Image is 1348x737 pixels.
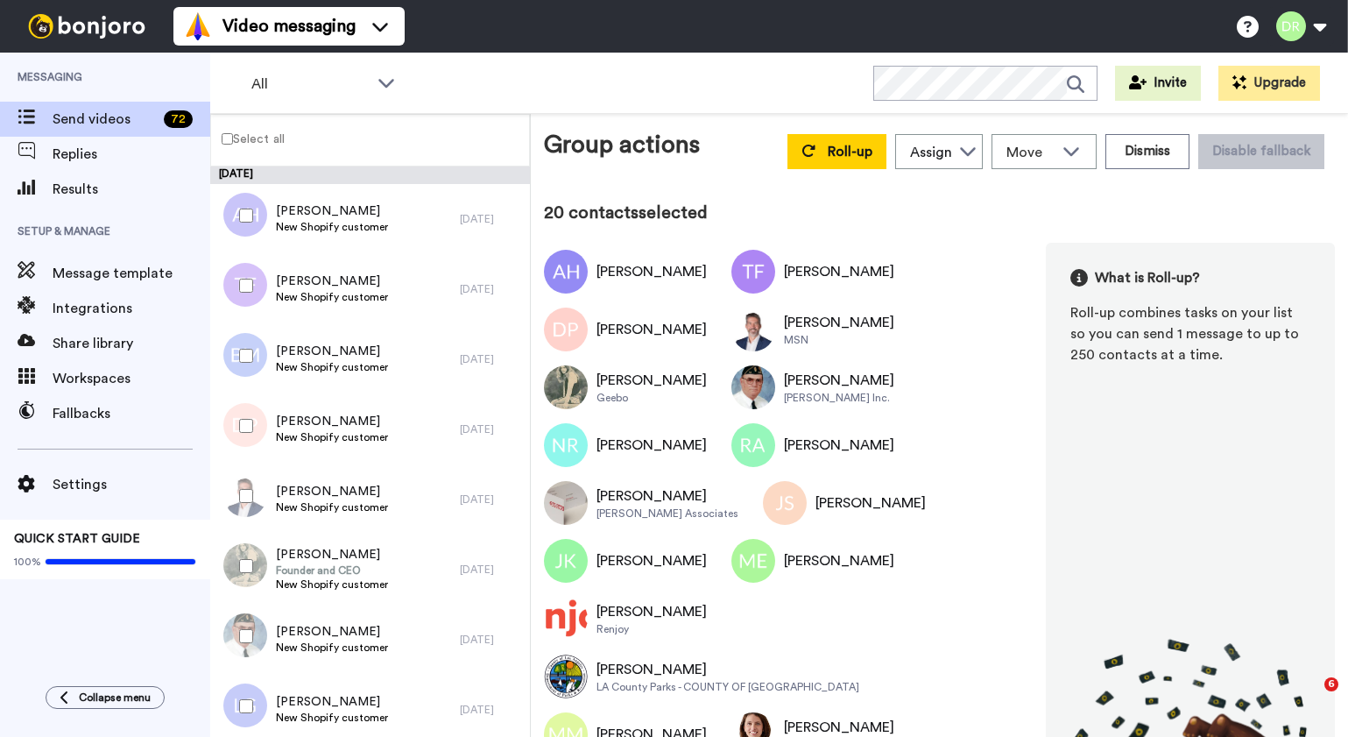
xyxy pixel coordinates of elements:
[276,202,388,220] span: [PERSON_NAME]
[1095,267,1200,288] span: What is Roll-up?
[910,142,952,163] div: Assign
[211,128,285,149] label: Select all
[731,250,775,294] img: Image of TIMOTHY FLANNERY
[460,212,521,226] div: [DATE]
[596,507,738,521] div: [PERSON_NAME] Associates
[460,633,521,647] div: [DATE]
[784,312,894,333] div: [PERSON_NAME]
[596,370,707,391] div: [PERSON_NAME]
[731,365,775,409] img: Image of Charlie Bricker
[596,319,707,340] div: [PERSON_NAME]
[276,483,388,500] span: [PERSON_NAME]
[222,14,356,39] span: Video messaging
[544,597,588,641] img: Image of Moises Nunez
[544,308,588,351] img: Image of David Porter
[784,435,894,456] div: [PERSON_NAME]
[1198,134,1324,169] button: Disable fallback
[784,333,894,347] div: MSN
[276,546,388,563] span: [PERSON_NAME]
[544,201,1335,225] div: 20 contacts selected
[731,423,775,467] img: Image of RANDY Atkin
[53,298,210,319] span: Integrations
[596,391,707,405] div: Geebo
[1105,134,1189,169] button: Dismiss
[1115,66,1201,101] button: Invite
[596,550,707,571] div: [PERSON_NAME]
[544,365,588,409] img: Image of Greg Collier
[787,134,886,169] button: Roll-up
[184,12,212,40] img: vm-color.svg
[222,133,233,145] input: Select all
[53,403,210,424] span: Fallbacks
[544,127,700,169] div: Group actions
[731,539,775,583] img: Image of Mikael Ellis
[1218,66,1320,101] button: Upgrade
[596,601,707,622] div: [PERSON_NAME]
[210,167,530,184] div: [DATE]
[544,481,588,525] img: Image of Robert Dettore
[14,555,41,569] span: 100%
[276,360,388,374] span: New Shopify customer
[544,539,588,583] img: Image of John Keegan
[731,308,775,351] img: Image of Stephen Tucker
[79,691,151,705] span: Collapse menu
[53,263,210,284] span: Message template
[596,680,859,694] div: LA County Parks - COUNTY OF [GEOGRAPHIC_DATA]
[276,430,388,444] span: New Shopify customer
[784,261,894,282] div: [PERSON_NAME]
[596,622,707,636] div: Renjoy
[815,493,926,514] div: [PERSON_NAME]
[596,485,738,507] div: [PERSON_NAME]
[276,623,388,641] span: [PERSON_NAME]
[53,144,210,165] span: Replies
[53,109,157,130] span: Send videos
[460,352,521,366] div: [DATE]
[276,563,388,578] span: Founder and CEO
[14,533,140,545] span: QUICK START GUIDE
[1070,302,1310,365] div: Roll-up combines tasks on your list so you can send 1 message to up to 250 contacts at a time.
[460,282,521,296] div: [DATE]
[53,333,210,354] span: Share library
[21,14,152,39] img: bj-logo-header-white.svg
[460,563,521,577] div: [DATE]
[276,578,388,592] span: New Shopify customer
[763,481,807,525] img: Image of Jeff Smith
[276,273,388,290] span: [PERSON_NAME]
[53,368,210,389] span: Workspaces
[1288,677,1330,719] iframe: Intercom live chat
[276,220,388,234] span: New Shopify customer
[460,422,521,436] div: [DATE]
[460,493,521,507] div: [DATE]
[276,500,388,514] span: New Shopify customer
[784,550,894,571] div: [PERSON_NAME]
[596,435,707,456] div: [PERSON_NAME]
[596,659,859,680] div: [PERSON_NAME]
[276,693,388,711] span: [PERSON_NAME]
[1324,677,1338,691] span: 6
[544,423,588,467] img: Image of Nick Ravichandran
[276,290,388,304] span: New Shopify customer
[53,474,210,495] span: Settings
[460,703,521,717] div: [DATE]
[276,343,388,360] span: [PERSON_NAME]
[276,711,388,725] span: New Shopify customer
[276,641,388,655] span: New Shopify customer
[784,391,894,405] div: [PERSON_NAME] Inc.
[544,250,588,294] img: Image of Ahmad Hammoud
[596,261,707,282] div: [PERSON_NAME]
[164,110,193,128] div: 72
[1006,142,1054,163] span: Move
[53,179,210,200] span: Results
[784,370,894,391] div: [PERSON_NAME]
[276,413,388,430] span: [PERSON_NAME]
[544,655,588,698] img: Image of Russell Kimura
[828,145,872,159] span: Roll-up
[46,686,165,709] button: Collapse menu
[251,74,369,95] span: All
